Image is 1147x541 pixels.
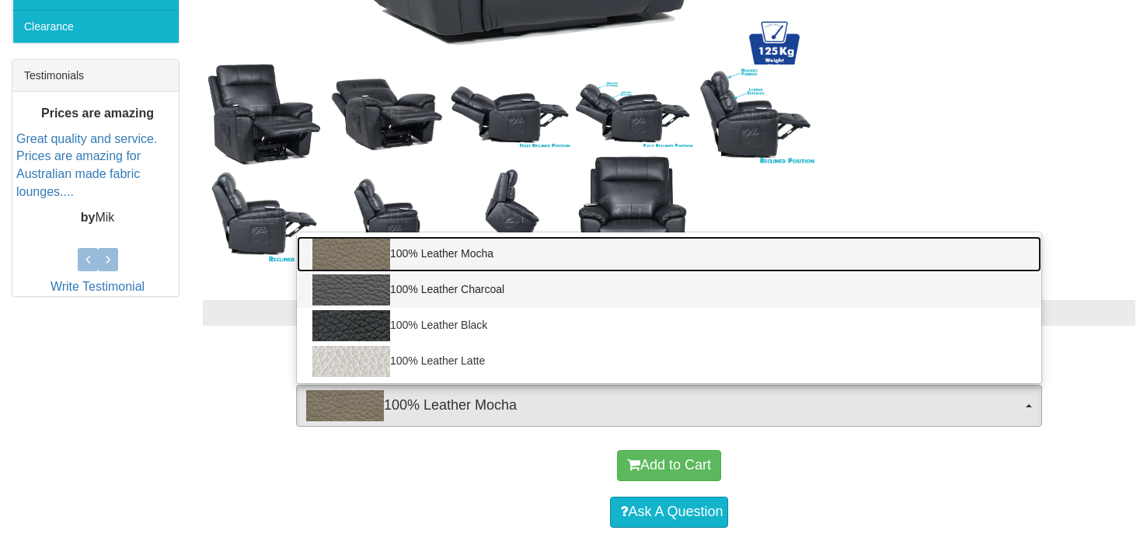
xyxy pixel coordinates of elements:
a: 100% Leather Black [297,308,1041,344]
img: 100% Leather Mocha [312,239,390,270]
span: 100% Leather Mocha [306,390,1022,421]
a: 100% Leather Mocha [297,236,1041,272]
img: 100% Leather Mocha [306,390,384,421]
a: Write Testimonial [51,280,145,293]
div: Testimonials [12,60,179,92]
a: Great quality and service. Prices are amazing for Australian made fabric lounges.... [16,132,157,199]
p: Mik [16,209,179,227]
a: Ask A Question [610,497,727,528]
button: Add to Cart [617,450,721,481]
a: 100% Leather Charcoal [297,272,1041,308]
a: Clearance [12,10,179,43]
h3: Choose from the options below then add to cart [203,341,1135,361]
img: 100% Leather Charcoal [312,274,390,305]
b: by [81,211,96,224]
img: 100% Leather Black [312,310,390,341]
a: 100% Leather Latte [297,344,1041,379]
img: 100% Leather Latte [312,346,390,377]
button: 100% Leather Mocha100% Leather Mocha [296,385,1042,427]
b: Prices are amazing [41,106,154,120]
